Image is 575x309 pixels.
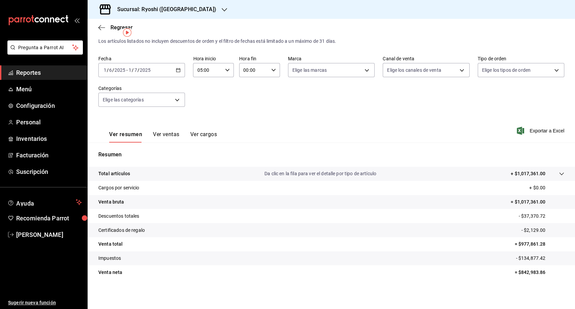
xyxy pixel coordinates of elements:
[5,49,83,56] a: Pregunta a Parrot AI
[98,86,185,91] label: Categorías
[98,24,133,31] button: Regresar
[193,56,234,61] label: Hora inicio
[288,56,375,61] label: Marca
[16,198,73,206] span: Ayuda
[387,67,441,73] span: Elige los canales de venta
[16,214,82,223] span: Recomienda Parrot
[98,227,145,234] p: Certificados de regalo
[16,85,82,94] span: Menú
[137,67,139,73] span: /
[114,67,126,73] input: ----
[16,101,82,110] span: Configuración
[98,38,564,45] div: Los artículos listados no incluyen descuentos de orden y el filtro de fechas está limitado a un m...
[16,167,82,176] span: Suscripción
[109,131,217,143] div: navigation tabs
[98,241,123,248] p: Venta total
[18,44,72,51] span: Pregunta a Parrot AI
[16,118,82,127] span: Personal
[7,40,83,55] button: Pregunta a Parrot AI
[518,213,564,220] p: - $37,370.72
[514,269,564,276] p: = $842,983.86
[521,227,564,234] p: - $2,129.00
[482,67,531,73] span: Elige los tipos de orden
[518,127,564,135] button: Exportar a Excel
[516,255,564,262] p: - $134,877.42
[153,131,180,143] button: Ver ventas
[190,131,217,143] button: Ver cargos
[134,67,137,73] input: --
[98,184,139,191] p: Cargos por servicio
[98,255,121,262] p: Impuestos
[132,67,134,73] span: /
[74,18,79,23] button: open_drawer_menu
[98,56,185,61] label: Fecha
[126,67,128,73] span: -
[98,151,564,159] p: Resumen
[98,170,130,177] p: Total artículos
[239,56,280,61] label: Hora fin
[383,56,469,61] label: Canal de venta
[107,67,109,73] span: /
[16,68,82,77] span: Reportes
[98,269,122,276] p: Venta neta
[109,131,142,143] button: Ver resumen
[16,134,82,143] span: Inventarios
[264,170,376,177] p: Da clic en la fila para ver el detalle por tipo de artículo
[514,241,564,248] p: = $977,861.28
[110,24,133,31] span: Regresar
[109,67,112,73] input: --
[511,170,545,177] p: + $1,017,361.00
[103,67,107,73] input: --
[98,213,139,220] p: Descuentos totales
[292,67,327,73] span: Elige las marcas
[123,28,131,37] img: Tooltip marker
[16,151,82,160] span: Facturación
[112,67,114,73] span: /
[112,5,216,13] h3: Sucursal: Ryoshi ([GEOGRAPHIC_DATA])
[511,198,564,206] p: = $1,017,361.00
[478,56,564,61] label: Tipo de orden
[16,230,82,239] span: [PERSON_NAME]
[128,67,132,73] input: --
[103,96,144,103] span: Elige las categorías
[8,299,82,306] span: Sugerir nueva función
[529,184,564,191] p: + $0.00
[139,67,151,73] input: ----
[98,198,124,206] p: Venta bruta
